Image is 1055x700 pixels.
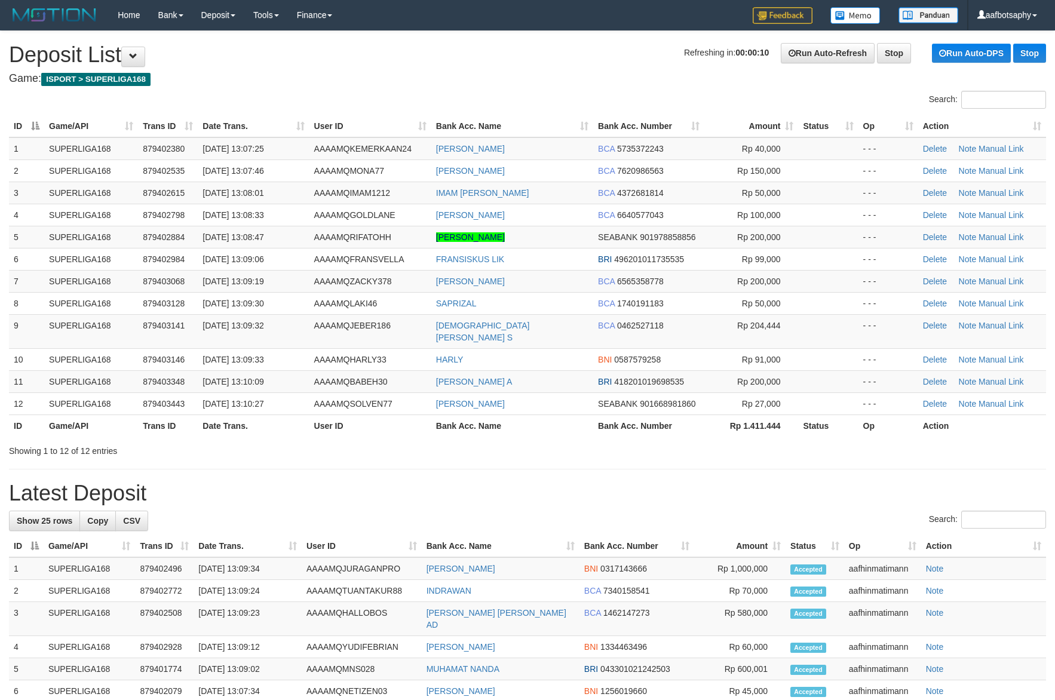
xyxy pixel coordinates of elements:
[598,166,615,176] span: BCA
[198,415,309,437] th: Date Trans.
[17,516,72,526] span: Show 25 rows
[704,415,798,437] th: Rp 1.411.444
[314,188,391,198] span: AAAAMQIMAM1212
[44,137,138,160] td: SUPERLIGA168
[135,535,194,557] th: Trans ID: activate to sort column ascending
[786,535,844,557] th: Status: activate to sort column ascending
[598,144,615,153] span: BCA
[694,535,786,557] th: Amount: activate to sort column ascending
[921,535,1046,557] th: Action: activate to sort column ascending
[143,377,185,386] span: 879403348
[584,564,598,573] span: BNI
[203,299,263,308] span: [DATE] 13:09:30
[44,115,138,137] th: Game/API: activate to sort column ascending
[923,321,947,330] a: Delete
[9,43,1046,67] h1: Deposit List
[926,642,944,652] a: Note
[309,115,431,137] th: User ID: activate to sort column ascending
[584,686,598,696] span: BNI
[798,415,858,437] th: Status
[436,210,505,220] a: [PERSON_NAME]
[781,43,875,63] a: Run Auto-Refresh
[593,415,704,437] th: Bank Acc. Number
[617,166,664,176] span: Copy 7620986563 to clipboard
[431,415,593,437] th: Bank Acc. Name
[9,137,44,160] td: 1
[314,377,388,386] span: AAAAMQBABEH30
[923,166,947,176] a: Delete
[979,299,1024,308] a: Manual Link
[959,166,977,176] a: Note
[203,188,263,198] span: [DATE] 13:08:01
[735,48,769,57] strong: 00:00:10
[436,277,505,286] a: [PERSON_NAME]
[959,299,977,308] a: Note
[979,321,1024,330] a: Manual Link
[302,535,422,557] th: User ID: activate to sort column ascending
[9,6,100,24] img: MOTION_logo.png
[9,204,44,226] td: 4
[427,564,495,573] a: [PERSON_NAME]
[44,580,136,602] td: SUPERLIGA168
[302,580,422,602] td: AAAAMQTUANTAKUR88
[923,232,947,242] a: Delete
[422,535,579,557] th: Bank Acc. Name: activate to sort column ascending
[9,73,1046,85] h4: Game:
[923,299,947,308] a: Delete
[858,159,918,182] td: - - -
[598,232,637,242] span: SEABANK
[798,115,858,137] th: Status: activate to sort column ascending
[436,188,529,198] a: IMAM [PERSON_NAME]
[143,210,185,220] span: 879402798
[929,511,1046,529] label: Search:
[923,355,947,364] a: Delete
[844,580,921,602] td: aafhinmatimann
[929,91,1046,109] label: Search:
[436,355,464,364] a: HARLY
[617,321,664,330] span: Copy 0462527118 to clipboard
[302,602,422,636] td: AAAAMQHALLOBOS
[143,232,185,242] span: 879402884
[737,321,780,330] span: Rp 204,444
[979,144,1024,153] a: Manual Link
[844,535,921,557] th: Op: activate to sort column ascending
[959,377,977,386] a: Note
[44,182,138,204] td: SUPERLIGA168
[790,687,826,697] span: Accepted
[742,399,781,409] span: Rp 27,000
[203,144,263,153] span: [DATE] 13:07:25
[194,658,302,680] td: [DATE] 13:09:02
[640,232,695,242] span: Copy 901978858856 to clipboard
[203,355,263,364] span: [DATE] 13:09:33
[918,415,1046,437] th: Action
[598,188,615,198] span: BCA
[979,166,1024,176] a: Manual Link
[584,586,601,595] span: BCA
[923,277,947,286] a: Delete
[858,348,918,370] td: - - -
[614,355,661,364] span: Copy 0587579258 to clipboard
[9,159,44,182] td: 2
[959,254,977,264] a: Note
[44,270,138,292] td: SUPERLIGA168
[979,232,1024,242] a: Manual Link
[926,686,944,696] a: Note
[123,516,140,526] span: CSV
[598,254,612,264] span: BRI
[44,415,138,437] th: Game/API
[640,399,695,409] span: Copy 901668981860 to clipboard
[44,204,138,226] td: SUPERLIGA168
[598,299,615,308] span: BCA
[314,254,404,264] span: AAAAMQFRANSVELLA
[961,91,1046,109] input: Search:
[135,602,194,636] td: 879402508
[44,370,138,392] td: SUPERLIGA168
[959,399,977,409] a: Note
[203,399,263,409] span: [DATE] 13:10:27
[694,557,786,580] td: Rp 1,000,000
[44,314,138,348] td: SUPERLIGA168
[203,254,263,264] span: [DATE] 13:09:06
[9,511,80,531] a: Show 25 rows
[427,586,471,595] a: INDRAWAN
[314,321,391,330] span: AAAAMQJEBER186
